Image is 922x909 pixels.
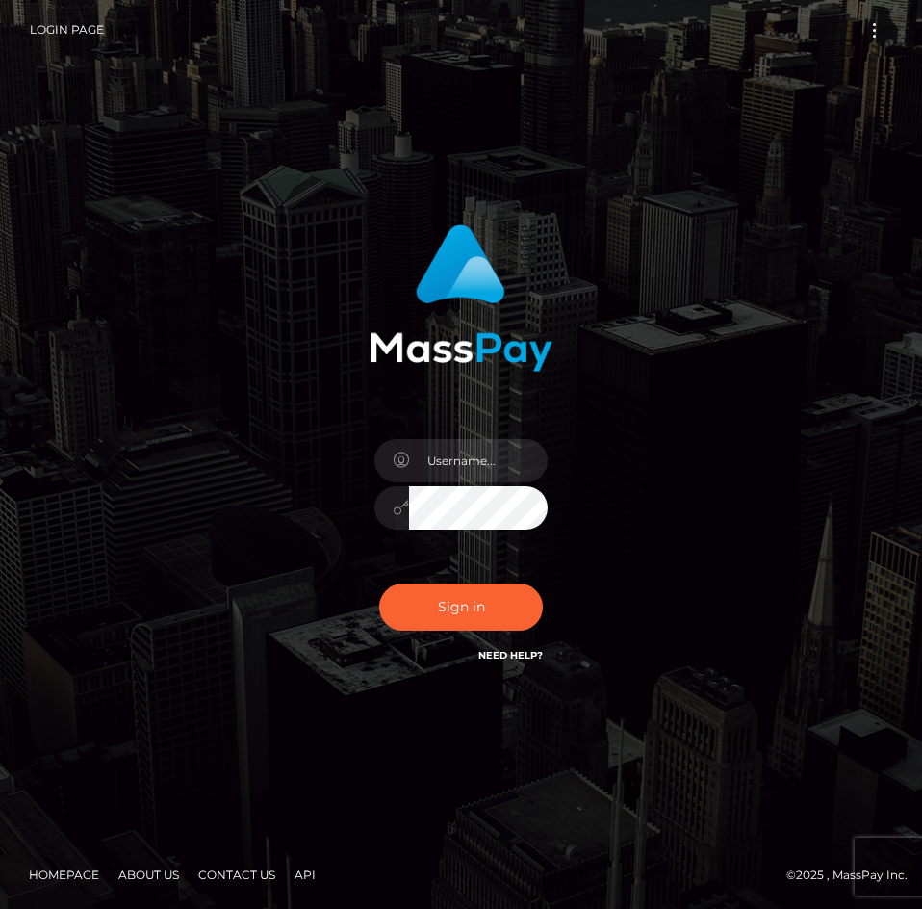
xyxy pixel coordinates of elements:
a: Need Help? [478,649,543,662]
input: Username... [409,439,548,482]
button: Sign in [379,584,543,631]
a: Homepage [21,860,107,890]
a: API [287,860,323,890]
div: © 2025 , MassPay Inc. [14,865,908,886]
a: About Us [111,860,187,890]
img: MassPay Login [370,224,552,372]
button: Toggle navigation [857,17,892,43]
a: Login Page [30,10,104,50]
a: Contact Us [191,860,283,890]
